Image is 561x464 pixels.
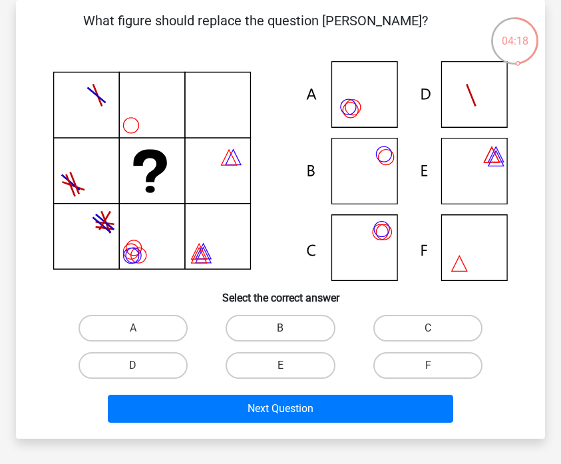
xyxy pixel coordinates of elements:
label: B [226,315,335,342]
label: F [373,352,483,379]
p: What figure should replace the question [PERSON_NAME]? [37,11,474,51]
label: D [79,352,188,379]
label: E [226,352,335,379]
label: C [373,315,483,342]
h6: Select the correct answer [37,281,524,304]
label: A [79,315,188,342]
div: 04:18 [490,16,540,49]
button: Next Question [108,395,453,423]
